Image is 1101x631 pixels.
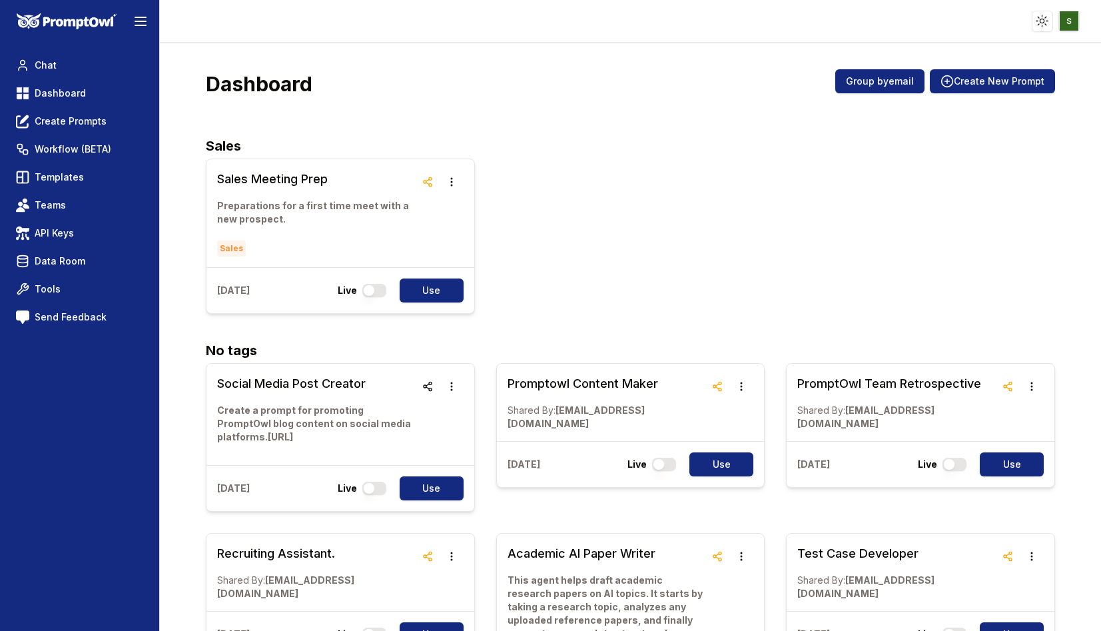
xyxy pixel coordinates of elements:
a: Use [972,452,1044,476]
span: API Keys [35,227,74,240]
span: Shared By: [797,404,845,416]
img: ACg8ocKzQA5sZIhSfHl4qZiZGWNIJ57aHua1iTAA8qHBENU3D3RYog=s96-c [1060,11,1079,31]
span: Teams [35,199,66,212]
a: Create Prompts [11,109,149,133]
h3: PromptOwl Team Retrospective [797,374,996,393]
span: Templates [35,171,84,184]
button: Use [980,452,1044,476]
span: Dashboard [35,87,86,100]
a: Dashboard [11,81,149,105]
a: Recruiting Assistant.Shared By:[EMAIL_ADDRESS][DOMAIN_NAME] [217,544,416,600]
p: Live [627,458,647,471]
a: Use [681,452,753,476]
p: Live [338,482,357,495]
p: [DATE] [508,458,540,471]
h2: Sales [206,136,1055,156]
a: Send Feedback [11,305,149,329]
span: Tools [35,283,61,296]
span: Shared By: [797,574,845,586]
span: Shared By: [508,404,555,416]
p: [EMAIL_ADDRESS][DOMAIN_NAME] [217,574,416,600]
a: Social Media Post CreatorCreate a prompt for promoting PromptOwl blog content on social media pla... [217,374,416,454]
p: Preparations for a first time meet with a new prospect. [217,199,416,226]
h3: Social Media Post Creator [217,374,416,393]
a: Use [392,279,464,303]
a: Chat [11,53,149,77]
p: Live [918,458,937,471]
p: [DATE] [217,284,250,297]
span: Create Prompts [35,115,107,128]
a: PromptOwl Team RetrospectiveShared By:[EMAIL_ADDRESS][DOMAIN_NAME] [797,374,996,430]
h2: No tags [206,340,1055,360]
a: Workflow (BETA) [11,137,149,161]
h3: Dashboard [206,72,312,96]
img: PromptOwl [17,13,117,30]
a: Tools [11,277,149,301]
p: [EMAIL_ADDRESS][DOMAIN_NAME] [508,404,706,430]
button: Group byemail [835,69,924,93]
a: Use [392,476,464,500]
span: Workflow (BETA) [35,143,111,156]
span: Sales [217,241,246,257]
img: feedback [16,311,29,324]
p: [EMAIL_ADDRESS][DOMAIN_NAME] [797,574,996,600]
h3: Sales Meeting Prep [217,170,416,189]
p: [EMAIL_ADDRESS][DOMAIN_NAME] [797,404,996,430]
a: Data Room [11,249,149,273]
span: Send Feedback [35,311,107,324]
a: Sales Meeting PrepPreparations for a first time meet with a new prospect.Sales [217,170,416,257]
h3: Recruiting Assistant. [217,544,416,563]
button: Create New Prompt [930,69,1055,93]
button: Use [689,452,753,476]
h3: Academic AI Paper Writer [508,544,706,563]
a: Test Case DeveloperShared By:[EMAIL_ADDRESS][DOMAIN_NAME] [797,544,996,600]
button: Use [400,476,464,500]
p: Live [338,284,357,297]
span: Shared By: [217,574,265,586]
a: Templates [11,165,149,189]
h3: Test Case Developer [797,544,996,563]
a: Promptowl Content MakerShared By:[EMAIL_ADDRESS][DOMAIN_NAME] [508,374,706,430]
span: Chat [35,59,57,72]
p: [DATE] [217,482,250,495]
a: API Keys [11,221,149,245]
p: [DATE] [797,458,830,471]
a: Teams [11,193,149,217]
span: Data Room [35,255,85,268]
h3: Promptowl Content Maker [508,374,706,393]
button: Use [400,279,464,303]
p: Create a prompt for promoting PromptOwl blog content on social media platforms.[URL] [217,404,416,444]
